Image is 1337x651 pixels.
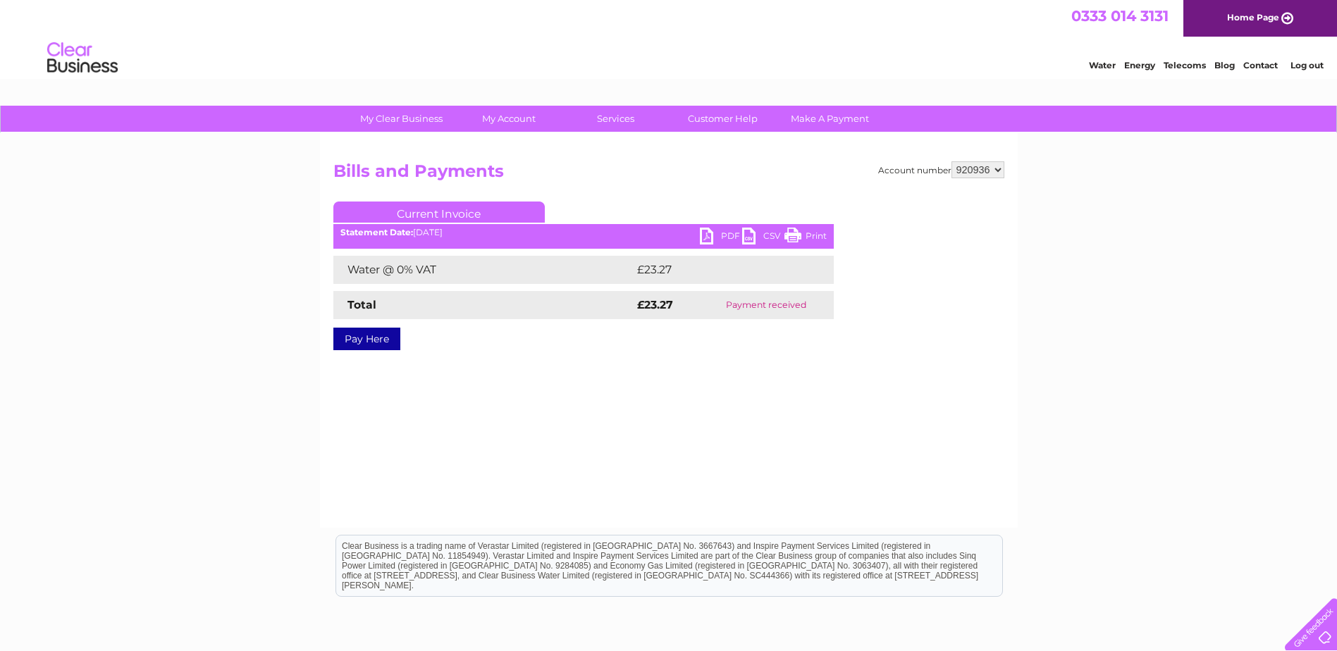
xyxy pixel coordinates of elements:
a: PDF [700,228,742,248]
h2: Bills and Payments [333,161,1004,188]
a: Print [784,228,827,248]
a: Energy [1124,60,1155,70]
td: Water @ 0% VAT [333,256,634,284]
td: Payment received [699,291,833,319]
a: My Account [450,106,567,132]
a: My Clear Business [343,106,460,132]
div: Account number [878,161,1004,178]
a: 0333 014 3131 [1071,7,1169,25]
div: Clear Business is a trading name of Verastar Limited (registered in [GEOGRAPHIC_DATA] No. 3667643... [336,8,1002,68]
strong: Total [347,298,376,311]
a: Services [557,106,674,132]
a: Water [1089,60,1116,70]
a: CSV [742,228,784,248]
a: Blog [1214,60,1235,70]
a: Current Invoice [333,201,545,223]
b: Statement Date: [340,227,413,237]
div: [DATE] [333,228,834,237]
a: Log out [1290,60,1324,70]
td: £23.27 [634,256,805,284]
a: Customer Help [665,106,781,132]
a: Pay Here [333,328,400,350]
strong: £23.27 [637,298,673,311]
a: Contact [1243,60,1278,70]
img: logo.png [47,37,118,80]
a: Telecoms [1164,60,1206,70]
a: Make A Payment [772,106,888,132]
